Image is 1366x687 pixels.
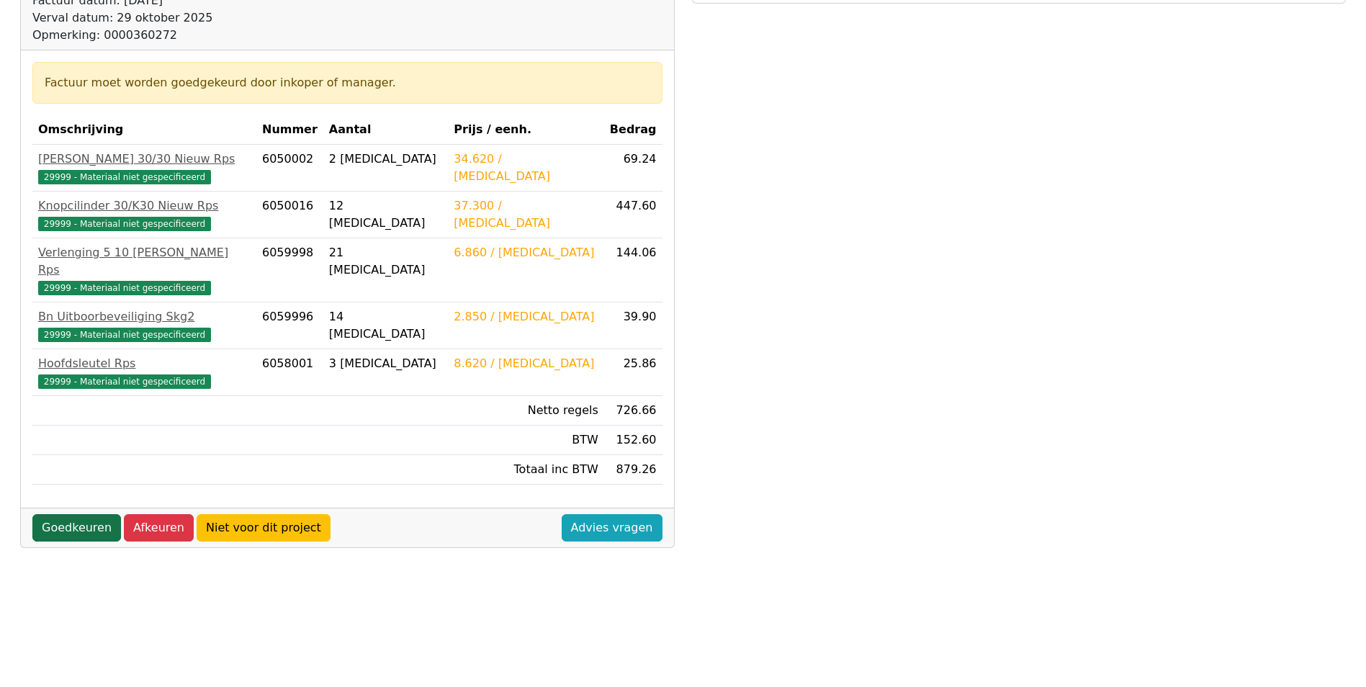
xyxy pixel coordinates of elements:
[38,308,251,325] div: Bn Uitboorbeveiliging Skg2
[256,349,323,396] td: 6058001
[124,514,194,542] a: Afkeuren
[32,27,305,44] div: Opmerking: 0000360272
[604,302,662,349] td: 39.90
[197,514,331,542] a: Niet voor dit project
[256,192,323,238] td: 6050016
[45,74,650,91] div: Factuur moet worden goedgekeurd door inkoper of manager.
[329,151,442,168] div: 2 [MEDICAL_DATA]
[454,308,598,325] div: 2.850 / [MEDICAL_DATA]
[329,355,442,372] div: 3 [MEDICAL_DATA]
[604,396,662,426] td: 726.66
[448,455,604,485] td: Totaal inc BTW
[256,115,323,145] th: Nummer
[256,302,323,349] td: 6059996
[448,396,604,426] td: Netto regels
[604,115,662,145] th: Bedrag
[448,426,604,455] td: BTW
[454,197,598,232] div: 37.300 / [MEDICAL_DATA]
[32,9,305,27] div: Verval datum: 29 oktober 2025
[38,197,251,232] a: Knopcilinder 30/K30 Nieuw Rps29999 - Materiaal niet gespecificeerd
[604,349,662,396] td: 25.86
[604,192,662,238] td: 447.60
[38,244,251,296] a: Verlenging 5 10 [PERSON_NAME] Rps29999 - Materiaal niet gespecificeerd
[329,308,442,343] div: 14 [MEDICAL_DATA]
[323,115,448,145] th: Aantal
[38,355,251,390] a: Hoofdsleutel Rps29999 - Materiaal niet gespecificeerd
[32,115,256,145] th: Omschrijving
[454,244,598,261] div: 6.860 / [MEDICAL_DATA]
[448,115,604,145] th: Prijs / eenh.
[329,197,442,232] div: 12 [MEDICAL_DATA]
[454,151,598,185] div: 34.620 / [MEDICAL_DATA]
[454,355,598,372] div: 8.620 / [MEDICAL_DATA]
[38,170,211,184] span: 29999 - Materiaal niet gespecificeerd
[604,238,662,302] td: 144.06
[38,197,251,215] div: Knopcilinder 30/K30 Nieuw Rps
[38,308,251,343] a: Bn Uitboorbeveiliging Skg229999 - Materiaal niet gespecificeerd
[38,328,211,342] span: 29999 - Materiaal niet gespecificeerd
[38,151,251,168] div: [PERSON_NAME] 30/30 Nieuw Rps
[32,514,121,542] a: Goedkeuren
[604,426,662,455] td: 152.60
[256,145,323,192] td: 6050002
[38,151,251,185] a: [PERSON_NAME] 30/30 Nieuw Rps29999 - Materiaal niet gespecificeerd
[256,238,323,302] td: 6059998
[329,244,442,279] div: 21 [MEDICAL_DATA]
[38,217,211,231] span: 29999 - Materiaal niet gespecificeerd
[604,455,662,485] td: 879.26
[562,514,662,542] a: Advies vragen
[38,244,251,279] div: Verlenging 5 10 [PERSON_NAME] Rps
[604,145,662,192] td: 69.24
[38,374,211,389] span: 29999 - Materiaal niet gespecificeerd
[38,281,211,295] span: 29999 - Materiaal niet gespecificeerd
[38,355,251,372] div: Hoofdsleutel Rps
